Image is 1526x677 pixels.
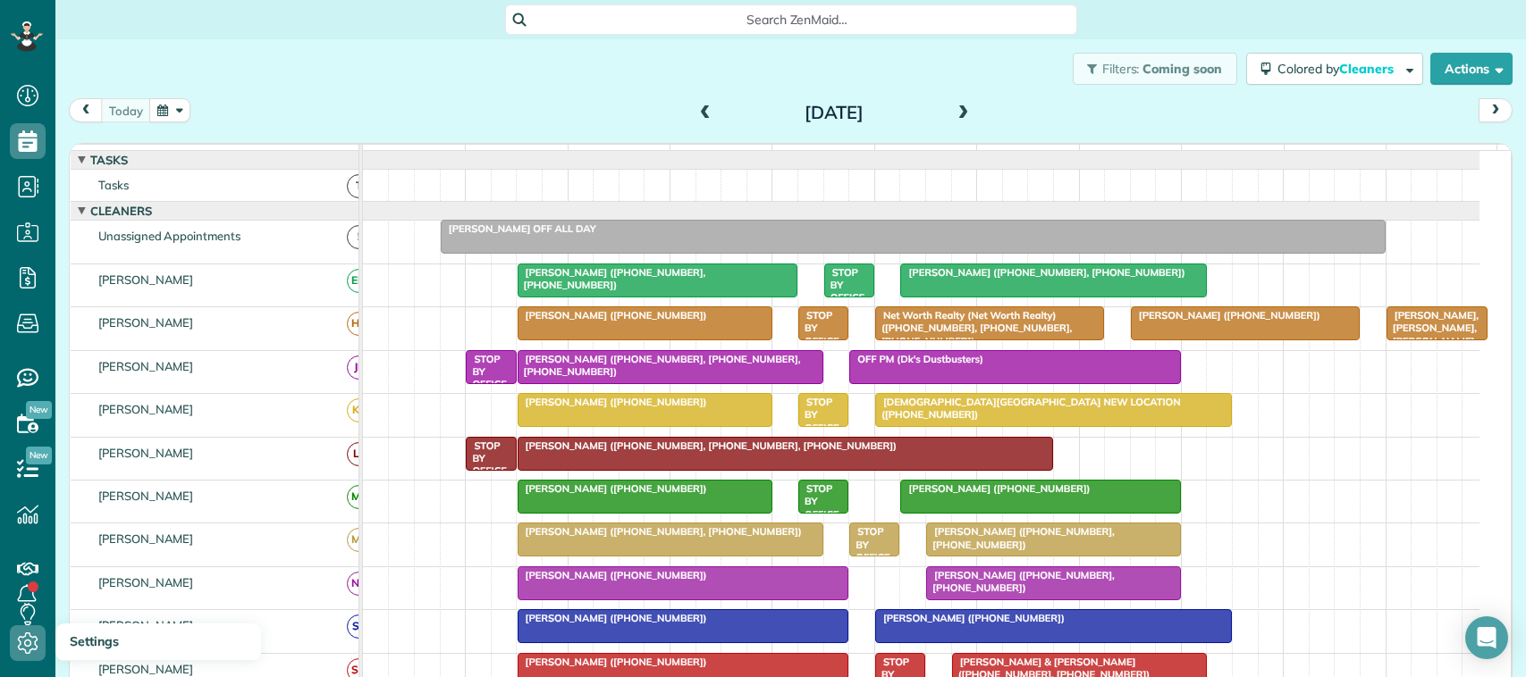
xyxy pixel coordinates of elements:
span: [PERSON_NAME] ([PHONE_NUMBER]) [517,569,708,581]
span: [PERSON_NAME] ([PHONE_NUMBER], [PHONE_NUMBER], [PHONE_NUMBER]) [517,439,898,452]
span: [PERSON_NAME] [95,272,198,287]
span: [PERSON_NAME] [95,531,198,546]
span: SB [347,614,371,639]
span: [PERSON_NAME] ([PHONE_NUMBER], [PHONE_NUMBER], [PHONE_NUMBER]) [517,353,801,378]
a: Settings [55,623,261,661]
span: [PERSON_NAME] ([PHONE_NUMBER], [PHONE_NUMBER]) [925,525,1115,550]
span: [PERSON_NAME] [95,359,198,373]
span: [PERSON_NAME] ([PHONE_NUMBER]) [517,482,708,495]
span: 10am [670,148,711,163]
button: Actions [1430,53,1513,85]
span: Cleaners [1339,61,1396,77]
div: Open Intercom Messenger [1465,616,1508,659]
span: STOP BY OFFICE [465,439,507,478]
span: STOP BY OFFICE [797,396,839,434]
span: [PERSON_NAME] ([PHONE_NUMBER]) [517,612,708,624]
button: next [1479,98,1513,122]
span: [PERSON_NAME] ([PHONE_NUMBER], [PHONE_NUMBER]) [517,266,706,291]
span: STOP BY OFFICE [797,482,839,521]
span: [PERSON_NAME] [95,402,198,416]
span: 8am [466,148,499,163]
span: [PERSON_NAME] [95,575,198,589]
h2: [DATE] [722,103,946,122]
span: [PERSON_NAME] ([PHONE_NUMBER], [PHONE_NUMBER]) [517,525,803,538]
span: 11am [772,148,813,163]
span: STOP BY OFFICE [797,309,839,347]
span: MT [347,485,371,509]
span: 9am [569,148,602,163]
span: Unassigned Appointments [95,229,244,243]
span: New [26,401,52,419]
span: ! [347,225,371,249]
span: [PERSON_NAME] ([PHONE_NUMBER]) [517,309,708,322]
span: HC [347,312,371,336]
span: STOP BY OFFICE [465,353,507,391]
span: KB [347,398,371,422]
span: NN [347,572,371,596]
span: Tasks [87,153,131,167]
span: [PERSON_NAME] ([PHONE_NUMBER], [PHONE_NUMBER]) [899,266,1185,279]
span: 2pm [1080,148,1111,163]
span: MB [347,528,371,552]
span: [PERSON_NAME] ([PHONE_NUMBER]) [1130,309,1321,322]
span: 7am [363,148,396,163]
span: [PERSON_NAME] [95,618,198,632]
span: STOP BY OFFICE [823,266,865,305]
span: [PERSON_NAME] [95,489,198,503]
span: [PERSON_NAME] ([PHONE_NUMBER]) [874,612,1066,624]
span: 4pm [1285,148,1316,163]
span: LF [347,442,371,466]
span: EM [347,269,371,293]
span: 12pm [875,148,914,163]
span: Filters: [1102,61,1140,77]
span: Cleaners [87,204,156,218]
span: [PERSON_NAME] OFF ALL DAY [440,222,597,235]
span: 5pm [1387,148,1418,163]
span: 1pm [977,148,1008,163]
span: [PERSON_NAME] [95,315,198,330]
span: Colored by [1277,61,1400,77]
span: STOP BY OFFICE [848,525,890,564]
button: prev [69,98,103,122]
span: [PERSON_NAME] ([PHONE_NUMBER], [PHONE_NUMBER]) [925,569,1115,594]
span: Coming soon [1142,61,1223,77]
span: [PERSON_NAME] [95,446,198,460]
span: Net Worth Realty (Net Worth Realty) ([PHONE_NUMBER], [PHONE_NUMBER], [PHONE_NUMBER]) [874,309,1072,347]
span: [PERSON_NAME] ([PHONE_NUMBER]) [517,396,708,408]
span: Tasks [95,178,132,192]
span: [PERSON_NAME] [95,662,198,676]
button: today [101,98,151,122]
span: JB [347,355,371,380]
span: New [26,447,52,464]
span: [DEMOGRAPHIC_DATA][GEOGRAPHIC_DATA] NEW LOCATION ([PHONE_NUMBER]) [874,396,1181,421]
span: 3pm [1182,148,1213,163]
span: T [347,174,371,198]
span: [PERSON_NAME] ([PHONE_NUMBER]) [899,482,1091,495]
button: Colored byCleaners [1246,53,1423,85]
span: [PERSON_NAME] ([PHONE_NUMBER]) [517,656,708,668]
span: [PERSON_NAME], [PERSON_NAME], [PERSON_NAME], [PERSON_NAME], [PERSON_NAME] & [PERSON_NAME] P.C ([P... [1386,309,1480,463]
span: Settings [70,633,119,649]
span: OFF PM (Dk's Dustbusters) [848,353,984,365]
